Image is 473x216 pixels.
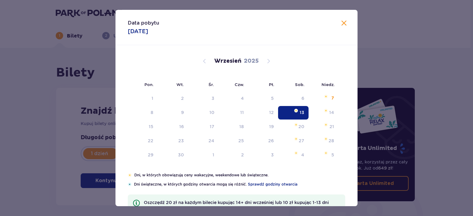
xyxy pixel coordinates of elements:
[134,182,345,187] p: Dni świąteczne, w których godziny otwarcia mogą się różnić.
[128,92,158,105] td: Not available. poniedziałek, 1 września 2025
[208,138,214,144] div: 24
[239,124,244,130] div: 18
[181,109,184,116] div: 9
[301,152,304,158] div: 4
[238,138,244,144] div: 25
[278,106,309,120] td: Selected. sobota, 13 września 2025
[269,124,274,130] div: 19
[219,106,249,120] td: czwartek, 11 września 2025
[278,134,309,148] td: sobota, 27 września 2025
[188,120,219,134] td: środa, 17 września 2025
[278,148,309,162] td: sobota, 4 października 2025
[309,92,338,105] td: niedziela, 7 września 2025
[219,120,249,134] td: czwartek, 18 września 2025
[241,95,244,101] div: 4
[248,92,278,105] td: Not available. piątek, 5 września 2025
[309,148,338,162] td: niedziela, 5 października 2025
[309,106,338,120] td: niedziela, 14 września 2025
[212,95,214,101] div: 3
[219,134,249,148] td: czwartek, 25 września 2025
[181,95,184,101] div: 2
[188,92,219,105] td: Not available. środa, 3 września 2025
[179,124,184,130] div: 16
[248,182,297,187] a: Sprawdź godziny otwarcia
[248,134,278,148] td: piątek, 26 września 2025
[178,152,184,158] div: 30
[248,148,278,162] td: piątek, 3 października 2025
[268,138,274,144] div: 26
[271,152,274,158] div: 3
[248,106,278,120] td: piątek, 12 września 2025
[299,138,304,144] div: 27
[128,134,158,148] td: poniedziałek, 22 września 2025
[128,148,158,162] td: poniedziałek, 29 września 2025
[209,109,214,116] div: 10
[210,124,214,130] div: 17
[188,134,219,148] td: środa, 24 września 2025
[309,134,338,148] td: niedziela, 28 września 2025
[219,148,249,162] td: czwartek, 2 października 2025
[309,120,338,134] td: niedziela, 21 września 2025
[219,92,249,105] td: Not available. czwartek, 4 września 2025
[134,172,345,178] p: Dni, w których obowiązują ceny wakacyjne, weekendowe lub świąteczne.
[248,120,278,134] td: piątek, 19 września 2025
[271,95,274,101] div: 5
[158,148,188,162] td: wtorek, 30 września 2025
[278,92,309,105] td: Not available. sobota, 6 września 2025
[158,134,188,148] td: wtorek, 23 września 2025
[128,106,158,120] td: poniedziałek, 8 września 2025
[158,106,188,120] td: wtorek, 9 września 2025
[152,95,153,101] div: 1
[151,109,153,116] div: 8
[115,45,358,172] div: Calendar
[240,109,244,116] div: 11
[188,106,219,120] td: środa, 10 września 2025
[158,92,188,105] td: Not available. wtorek, 2 września 2025
[144,199,340,212] p: Oszczędź 20 zł na każdym bilecie kupując 14+ dni wcześniej lub 10 zł kupując 1-13 dni wcześniej!
[278,120,309,134] td: sobota, 20 września 2025
[158,120,188,134] td: wtorek, 16 września 2025
[148,152,153,158] div: 29
[148,138,153,144] div: 22
[301,95,304,101] div: 6
[298,124,304,130] div: 20
[128,120,158,134] td: poniedziałek, 15 września 2025
[212,152,214,158] div: 1
[300,109,304,116] div: 13
[149,124,153,130] div: 15
[178,138,184,144] div: 23
[269,109,274,116] div: 12
[241,152,244,158] div: 2
[188,148,219,162] td: środa, 1 października 2025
